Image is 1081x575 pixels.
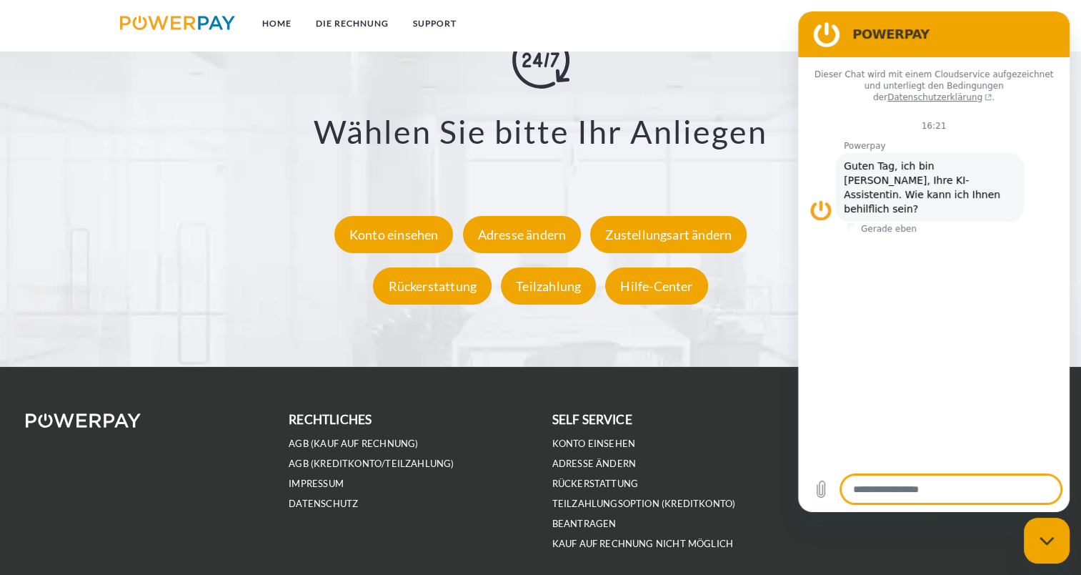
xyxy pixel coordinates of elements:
[459,226,585,242] a: Adresse ändern
[501,267,596,304] div: Teilzahlung
[373,267,492,304] div: Rückerstattung
[602,277,711,293] a: Hilfe-Center
[798,11,1070,512] iframe: Messaging-Fenster
[304,11,401,36] a: DIE RECHNUNG
[401,11,469,36] a: SUPPORT
[605,267,707,304] div: Hilfe-Center
[463,215,582,252] div: Adresse ändern
[289,458,454,470] a: AGB (Kreditkonto/Teilzahlung)
[587,226,750,242] a: Zustellungsart ändern
[250,11,304,36] a: Home
[334,215,454,252] div: Konto einsehen
[552,438,636,450] a: Konto einsehen
[72,112,1010,152] h3: Wählen Sie bitte Ihr Anliegen
[552,538,734,550] a: Kauf auf Rechnung nicht möglich
[289,438,418,450] a: AGB (Kauf auf Rechnung)
[120,16,235,30] img: logo-powerpay.svg
[369,277,495,293] a: Rückerstattung
[497,277,599,293] a: Teilzahlung
[552,458,637,470] a: Adresse ändern
[289,412,372,427] b: rechtliches
[1024,518,1070,564] iframe: Schaltfläche zum Öffnen des Messaging-Fensters; Konversation läuft
[512,31,569,89] img: online-shopping.svg
[289,478,344,490] a: IMPRESSUM
[289,498,358,510] a: DATENSCHUTZ
[887,11,932,36] a: agb
[552,478,639,490] a: Rückerstattung
[552,412,632,427] b: self service
[26,413,141,428] img: logo-powerpay-white.svg
[552,498,736,530] a: Teilzahlungsoption (KREDITKONTO) beantragen
[331,226,457,242] a: Konto einsehen
[590,215,747,252] div: Zustellungsart ändern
